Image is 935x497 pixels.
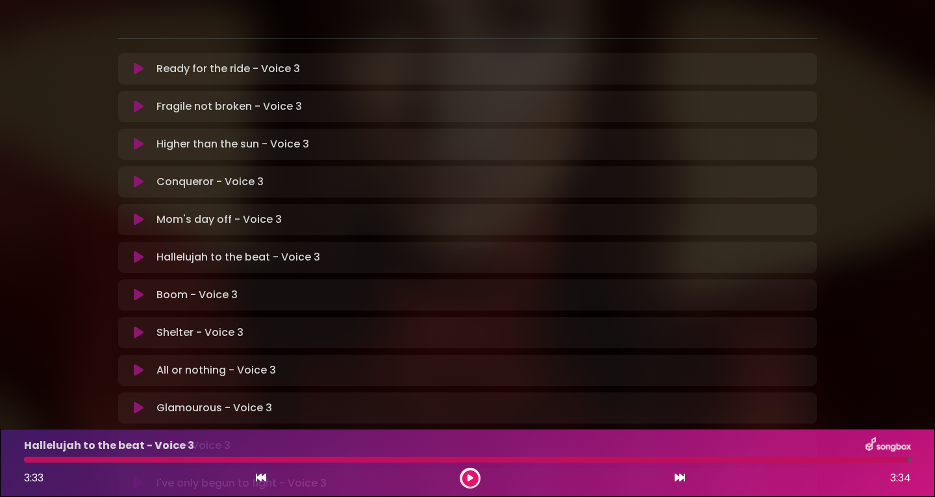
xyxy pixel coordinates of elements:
[156,325,243,340] p: Shelter - Voice 3
[24,470,44,485] span: 3:33
[156,136,309,152] p: Higher than the sun - Voice 3
[156,363,276,378] p: All or nothing - Voice 3
[156,249,320,265] p: Hallelujah to the beat - Voice 3
[156,287,238,303] p: Boom - Voice 3
[156,400,272,416] p: Glamourous - Voice 3
[156,212,282,227] p: Mom's day off - Voice 3
[156,99,302,114] p: Fragile not broken - Voice 3
[156,61,300,77] p: Ready for the ride - Voice 3
[866,437,911,454] img: songbox-logo-white.png
[156,174,264,190] p: Conqueror - Voice 3
[890,470,911,486] span: 3:34
[24,438,194,453] p: Hallelujah to the beat - Voice 3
